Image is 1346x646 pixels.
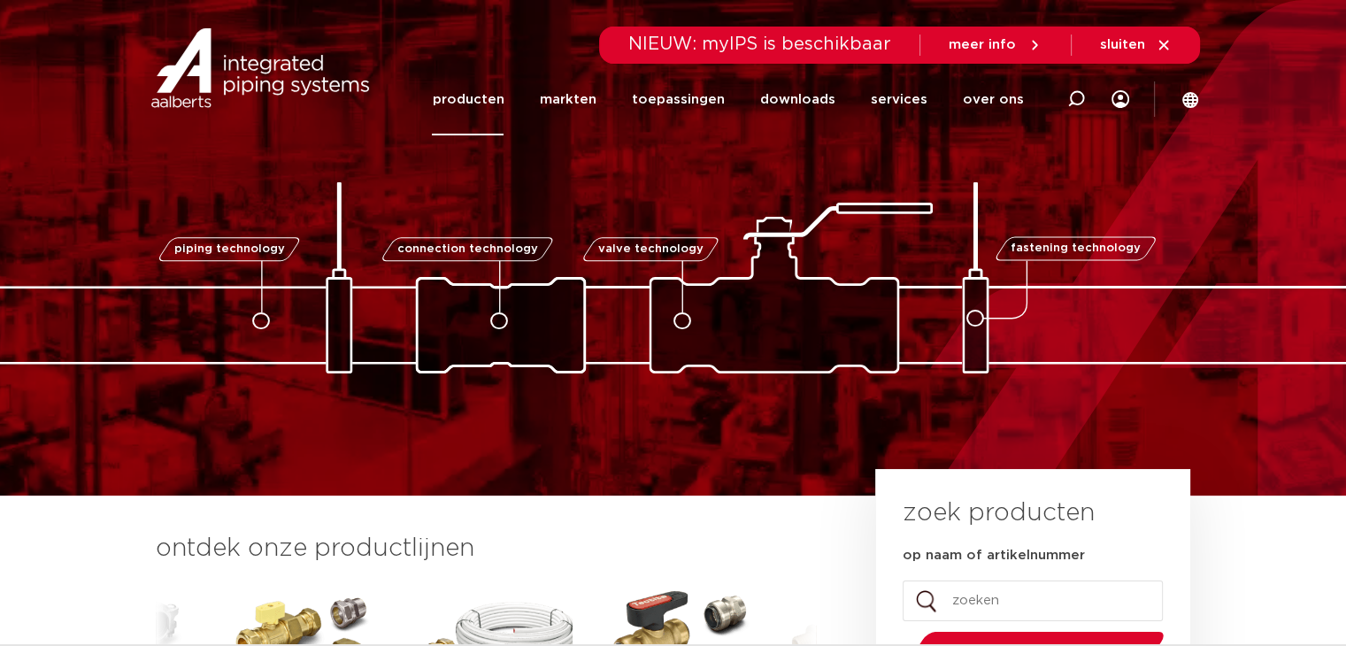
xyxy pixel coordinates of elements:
[962,64,1023,135] a: over ons
[1100,38,1145,51] span: sluiten
[870,64,927,135] a: services
[1100,37,1172,53] a: sluiten
[949,37,1042,53] a: meer info
[949,38,1016,51] span: meer info
[1111,64,1129,135] nav: Menu
[628,35,891,53] span: NIEUW: myIPS is beschikbaar
[1011,243,1141,255] span: fastening technology
[903,581,1163,621] input: zoeken
[432,64,1023,135] nav: Menu
[903,547,1085,565] label: op naam of artikelnummer
[174,243,285,255] span: piping technology
[903,496,1095,531] h3: zoek producten
[539,64,596,135] a: markten
[1111,64,1129,135] : my IPS
[156,531,816,566] h3: ontdek onze productlijnen
[598,243,704,255] span: valve technology
[759,64,835,135] a: downloads
[432,64,504,135] a: producten
[631,64,724,135] a: toepassingen
[396,243,537,255] span: connection technology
